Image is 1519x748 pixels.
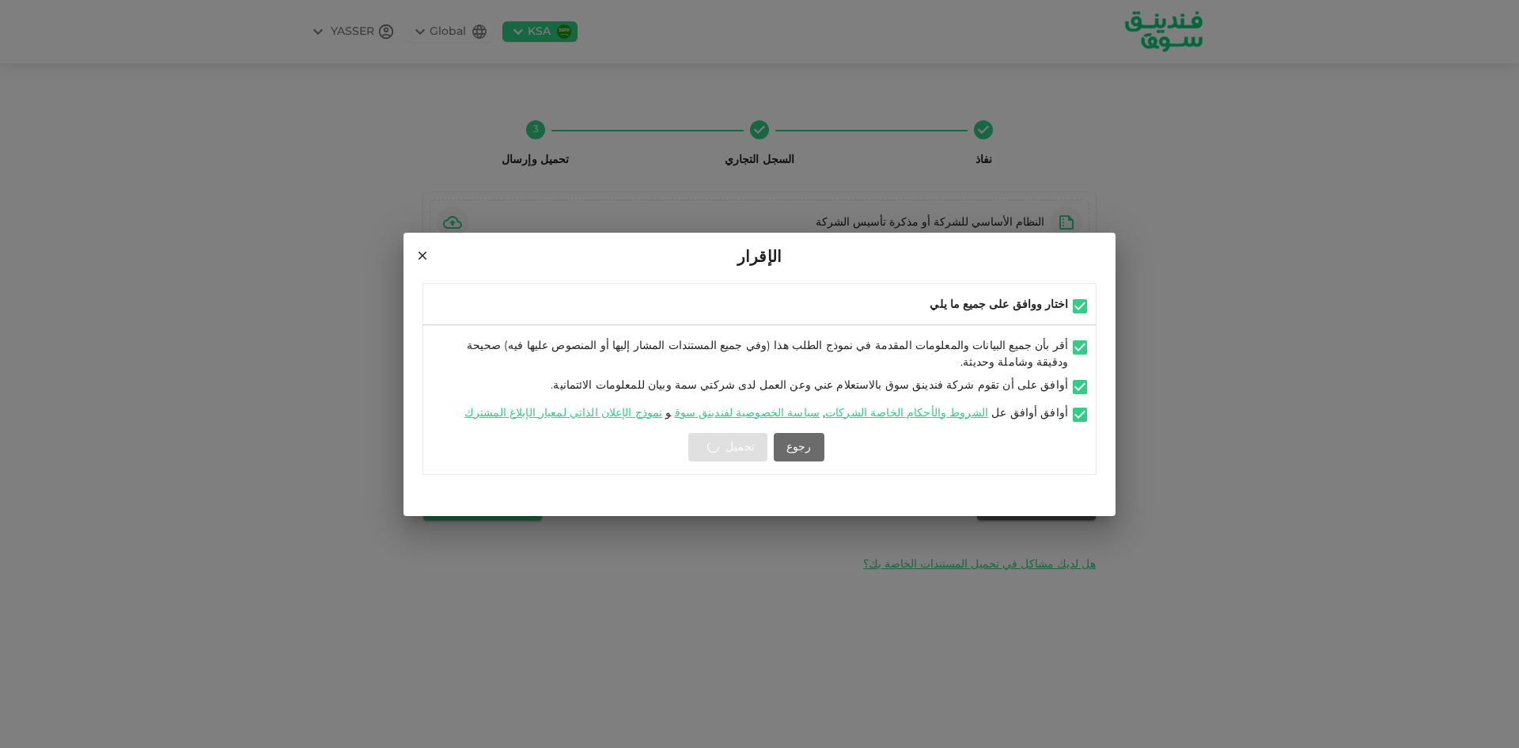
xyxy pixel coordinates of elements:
[675,408,820,419] a: سياسة الخصوصية لفندينق سوق
[551,380,1068,391] span: أوافق على أن تقوم شركة فندينق سوق بالاستعلام عني وعن العمل لدى شركتي سمة وبيان للمعلومات الائتمانية.
[467,340,1068,368] span: أقر بأن جميع البيانات والمعلومات المقدمة في نموذج الطلب هذا (وفي جميع المستندات المشار إليها أو ا...
[461,408,1068,419] span: أوافق أوافق عل , و
[825,408,988,419] a: الشروط والأحكام الخاصة الشركات
[464,408,662,419] a: نموذج الإعلان الذاتي لمعيار الإبلاغ المشترك
[737,245,782,271] span: الإقرار
[930,299,1068,310] span: اختار ووافق على جميع ما يلي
